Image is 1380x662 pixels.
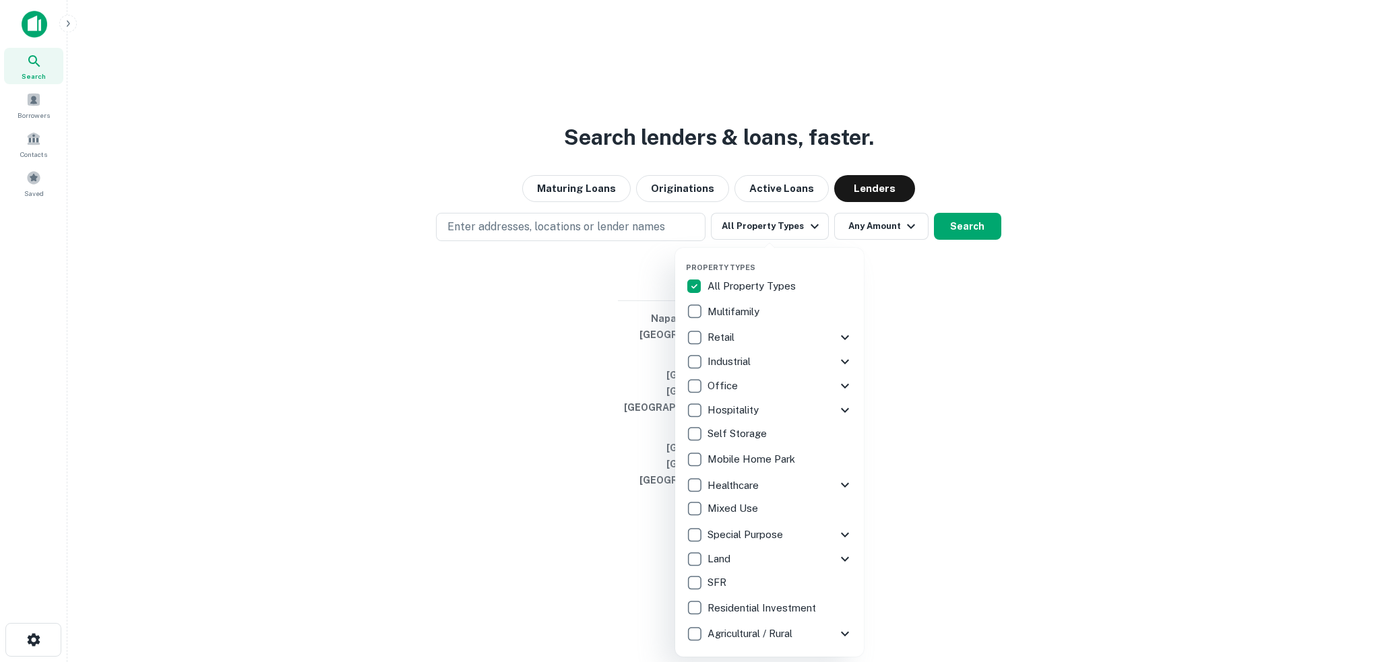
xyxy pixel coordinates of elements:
[708,378,741,394] p: Office
[708,527,786,543] p: Special Purpose
[686,547,853,571] div: Land
[686,374,853,398] div: Office
[708,451,798,467] p: Mobile Home Park
[686,263,755,271] span: Property Types
[686,398,853,422] div: Hospitality
[708,600,819,616] p: Residential Investment
[708,626,795,642] p: Agricultural / Rural
[708,426,770,442] p: Self Storage
[686,350,853,374] div: Industrial
[708,354,753,370] p: Industrial
[686,622,853,646] div: Agricultural / Rural
[708,574,729,591] p: SFR
[686,523,853,547] div: Special Purpose
[708,402,761,418] p: Hospitality
[708,329,737,345] p: Retail
[686,473,853,497] div: Healthcare
[708,500,761,517] p: Mixed Use
[1313,554,1380,619] iframe: Chat Widget
[708,551,733,567] p: Land
[708,477,761,494] p: Healthcare
[708,278,798,294] p: All Property Types
[686,325,853,350] div: Retail
[708,304,762,320] p: Multifamily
